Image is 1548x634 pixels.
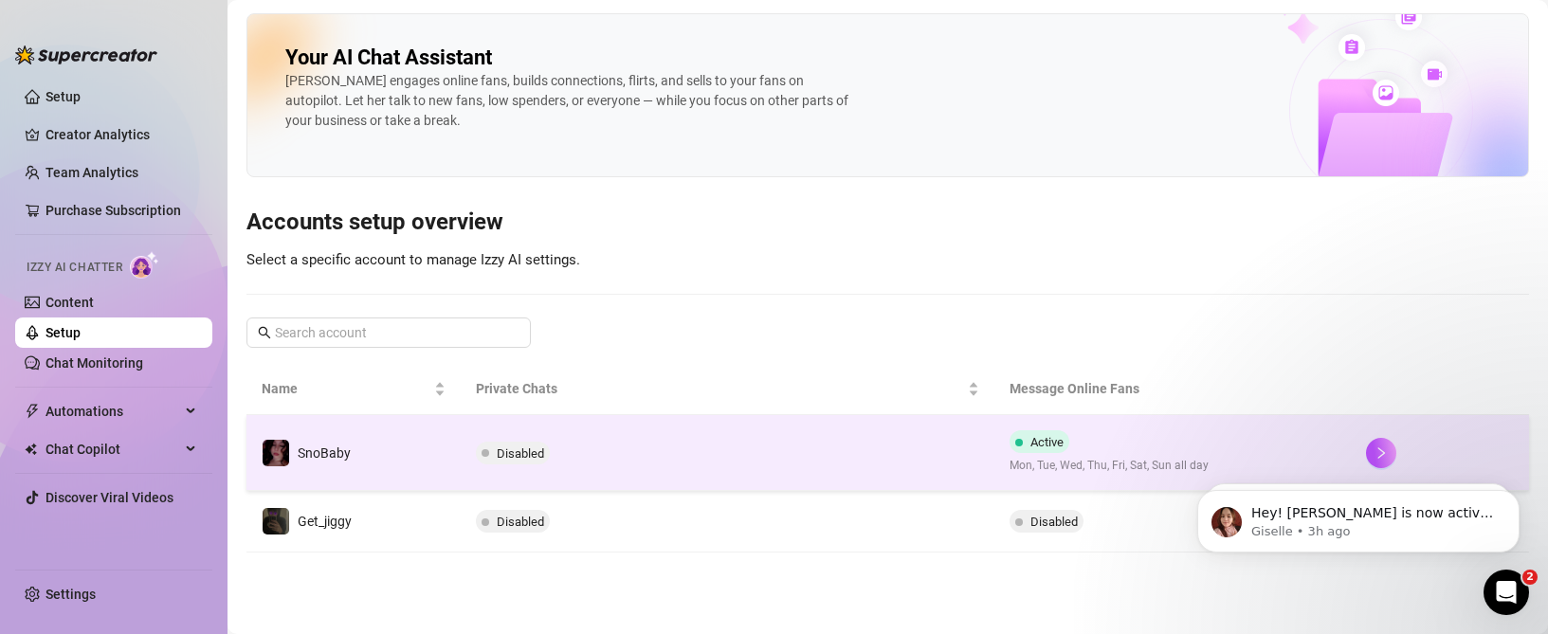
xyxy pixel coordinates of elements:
[46,490,173,505] a: Discover Viral Videos
[262,378,430,399] span: Name
[263,508,289,534] img: Get_jiggy
[27,259,122,277] span: Izzy AI Chatter
[246,251,580,268] span: Select a specific account to manage Izzy AI settings.
[497,446,544,461] span: Disabled
[1375,446,1388,460] span: right
[263,440,289,466] img: SnoBaby
[285,71,854,131] div: [PERSON_NAME] engages online fans, builds connections, flirts, and sells to your fans on autopilo...
[46,89,81,104] a: Setup
[15,45,157,64] img: logo-BBDzfeDw.svg
[1366,438,1396,468] button: right
[1484,570,1529,615] iframe: Intercom live chat
[1522,570,1538,585] span: 2
[285,45,492,71] h2: Your AI Chat Assistant
[461,363,995,415] th: Private Chats
[46,325,81,340] a: Setup
[25,404,40,419] span: thunderbolt
[46,203,181,218] a: Purchase Subscription
[46,396,180,426] span: Automations
[46,295,94,310] a: Content
[130,251,159,279] img: AI Chatter
[1010,457,1209,475] span: Mon, Tue, Wed, Thu, Fri, Sat, Sun all day
[246,363,461,415] th: Name
[46,165,138,180] a: Team Analytics
[25,443,37,456] img: Chat Copilot
[298,445,351,461] span: SnoBaby
[46,587,96,602] a: Settings
[246,208,1529,238] h3: Accounts setup overview
[497,515,544,529] span: Disabled
[476,378,965,399] span: Private Chats
[258,326,271,339] span: search
[298,514,352,529] span: Get_jiggy
[275,322,504,343] input: Search account
[46,119,197,150] a: Creator Analytics
[46,355,143,371] a: Chat Monitoring
[1169,450,1548,583] iframe: Intercom notifications message
[1030,515,1078,529] span: Disabled
[994,363,1351,415] th: Message Online Fans
[1030,435,1064,449] span: Active
[46,434,180,464] span: Chat Copilot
